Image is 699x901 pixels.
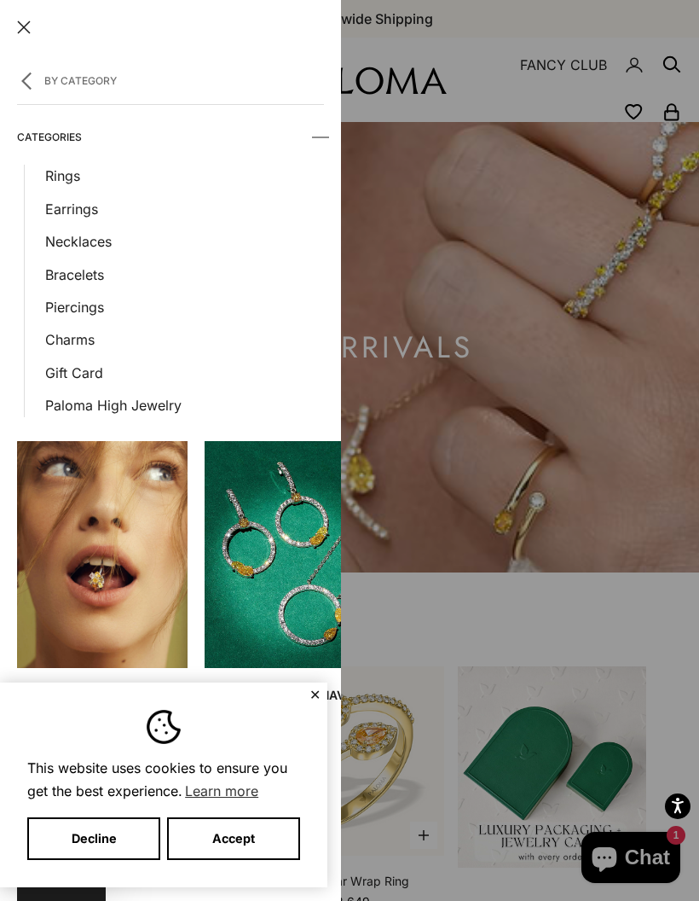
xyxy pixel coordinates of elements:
[147,710,181,744] img: Cookie banner
[45,165,324,187] a: Rings
[45,264,324,286] a: Bracelets
[45,394,324,416] a: Paloma High Jewelry
[45,328,324,351] a: Charms
[45,296,324,318] a: Piercings
[45,362,324,384] a: Gift Card
[167,817,300,860] button: Accept
[182,778,261,804] a: Learn more
[309,689,321,700] button: Close
[27,758,300,804] span: This website uses cookies to ensure you get the best experience.
[27,817,160,860] button: Decline
[17,112,324,163] summary: Categories
[17,441,188,722] a: Best SellersSHOP NOW
[45,198,324,220] a: Earrings
[17,55,324,105] button: By Category
[205,441,375,722] a: Diamond Must HavesSHOP NOW
[45,230,324,253] a: Necklaces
